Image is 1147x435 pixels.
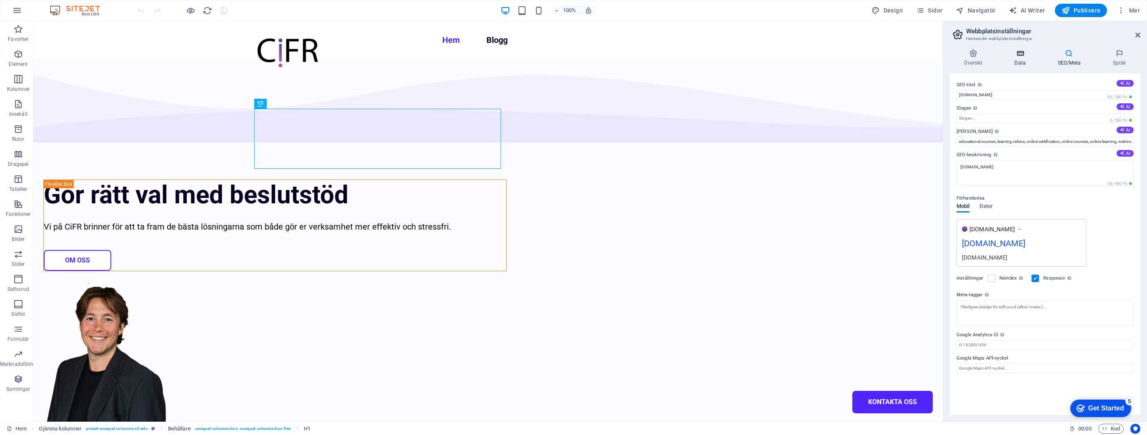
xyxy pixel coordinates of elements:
[957,201,969,213] span: Mobil
[12,136,25,142] p: Rutor
[551,5,580,15] button: 100%
[1117,103,1134,110] button: Slogan
[7,424,27,434] a: Klicka för att avbryta val. Dubbelklicka för att öppna sidor
[1078,424,1091,434] span: 00 00
[1005,4,1048,17] button: AI Writer
[1130,424,1140,434] button: Usercentrics
[1055,4,1107,17] button: Publicera
[8,336,29,342] p: Formulär
[966,27,1140,35] h2: Webbplatsinställningar
[1098,424,1124,434] button: Kod
[9,186,27,192] p: Tabeller
[1062,6,1100,15] span: Publicera
[999,273,1027,283] label: Noindex
[151,426,155,431] i: Det här elementet är en anpassningsbar förinställning
[7,86,30,92] p: Kolumner
[916,6,942,15] span: Sidor
[203,6,212,15] i: Uppdatera sida
[39,424,81,434] span: Klicka för att välja. Dubbelklicka för att redigera
[956,6,995,15] span: Navigatör
[1117,127,1134,133] button: [PERSON_NAME]
[8,286,29,292] p: Sidhuvud
[957,80,1134,90] label: SEO-titel
[979,201,992,213] span: Dator
[194,424,291,434] span: . unequal-columns-box .unequal-columns-box-flex
[85,424,148,434] span: . preset-unequal-columns-v2-edu
[6,211,30,217] p: Funktioner
[957,193,984,203] p: Förhandsvisa
[25,9,60,17] div: Get Started
[9,111,28,117] p: Innehåll
[957,273,984,283] label: Inställningar
[1043,49,1098,67] h4: SEO/Meta
[957,103,1134,113] label: Slogan
[9,61,28,67] p: Element
[957,330,1134,340] label: Google Analytics ID
[1098,49,1140,67] h4: Språk
[1084,425,1085,432] span: :
[1117,150,1134,157] button: SEO-beskrivning
[12,236,25,242] p: Bilder
[185,5,195,15] button: Klicka här för att lämna förhandsvisningsläge och fortsätta redigera
[8,36,28,42] p: Favoriter
[304,424,311,434] span: Klicka för att välja. Dubbelklicka för att redigera
[957,113,1134,123] input: Slogan...
[563,5,576,15] h6: 100%
[957,340,1134,350] input: G-1A2B3C456
[1102,424,1120,434] span: Kod
[1117,6,1140,15] span: Mer
[913,4,946,17] button: Sidor
[585,7,592,14] i: Justera zoomnivån automatiskt vid storleksändring för att passa vald enhet.
[1106,94,1134,100] span: 53 / 580 Px
[62,2,70,10] div: 5
[1009,6,1045,15] span: AI Writer
[12,261,25,267] p: Slider
[872,6,903,15] span: Design
[1114,4,1143,17] button: Mer
[962,253,1081,262] div: [DOMAIN_NAME]
[969,225,1015,233] span: [DOMAIN_NAME]
[8,161,28,167] p: Dragspel
[957,353,1134,363] label: Google Maps API-nyckel
[1108,117,1134,123] span: 0 / 580 Px
[957,150,1134,160] label: SEO-beskrivning
[868,4,906,17] div: Design (Ctrl+Alt+Y)
[957,127,1134,137] label: [PERSON_NAME]
[950,49,1000,67] h4: Översikt
[39,424,311,434] nav: breadcrumb
[957,203,993,219] div: Förhandsvisa
[11,311,25,317] p: Sidfot
[962,237,1081,253] div: [DOMAIN_NAME]
[952,4,999,17] button: Navigatör
[957,290,1134,300] label: Meta-taggar
[1106,181,1134,187] span: 38 / 990 Px
[962,226,967,232] img: Ball3-vN8nj719yNHM53LnsfrpHA-bFZnNiuCSGb6cEyhOPlfrA-OT3VY6nvB228dSAj8GW_XA.png
[168,424,191,434] span: Klicka för att välja. Dubbelklicka för att redigera
[1069,424,1092,434] h6: Sessionstid
[48,5,110,15] img: Editor Logo
[957,363,1134,373] input: Google Maps API-nyckel...
[1000,49,1043,67] h4: Data
[1117,80,1134,87] button: SEO-titel
[868,4,906,17] button: Design
[1043,273,1074,283] label: Responsiv
[6,386,30,392] p: Samlingar
[966,35,1124,42] h3: Hantera din webbplats inställningar
[7,4,68,22] div: Get Started 5 items remaining, 0% complete
[202,5,212,15] button: reload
